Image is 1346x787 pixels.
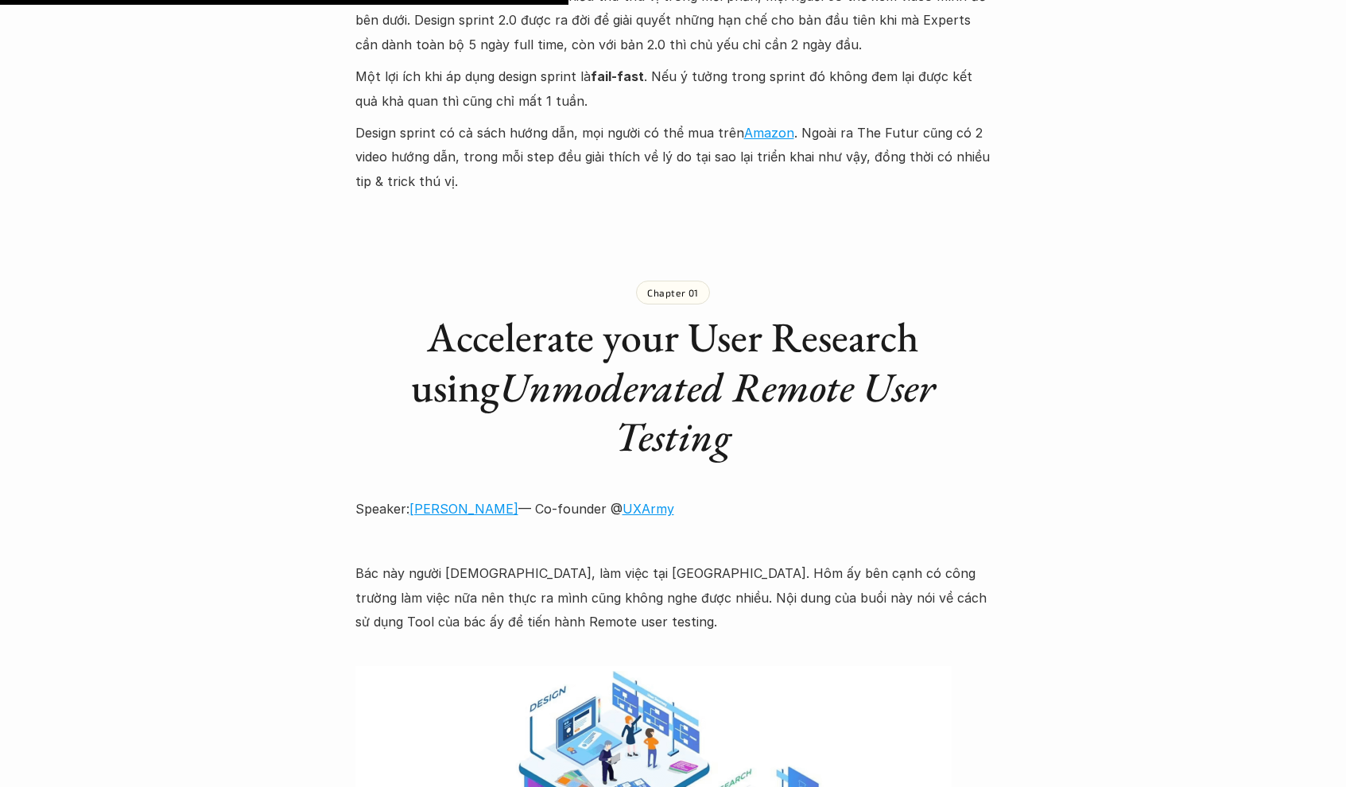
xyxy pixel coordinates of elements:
[499,360,944,463] em: Unmoderated Remote User Testing
[647,287,699,298] p: Chapter 01
[591,68,644,84] strong: fail-fast
[355,497,991,521] p: Speaker: — Co-founder @
[355,121,991,193] p: Design sprint có cả sách hướng dẫn, mọi người có thể mua trên . Ngoài ra The Futur cũng có 2 vide...
[623,501,674,517] a: UXArmy
[409,501,518,517] a: [PERSON_NAME]
[355,561,991,634] p: Bác này người [DEMOGRAPHIC_DATA], làm việc tại [GEOGRAPHIC_DATA]. Hôm ấy bên cạnh có công trường ...
[744,125,794,141] a: Amazon
[355,312,991,461] h2: Accelerate your User Research using
[355,64,991,113] p: Một lợi ích khi áp dụng design sprint là . Nếu ý tưởng trong sprint đó không đem lại được kết quả...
